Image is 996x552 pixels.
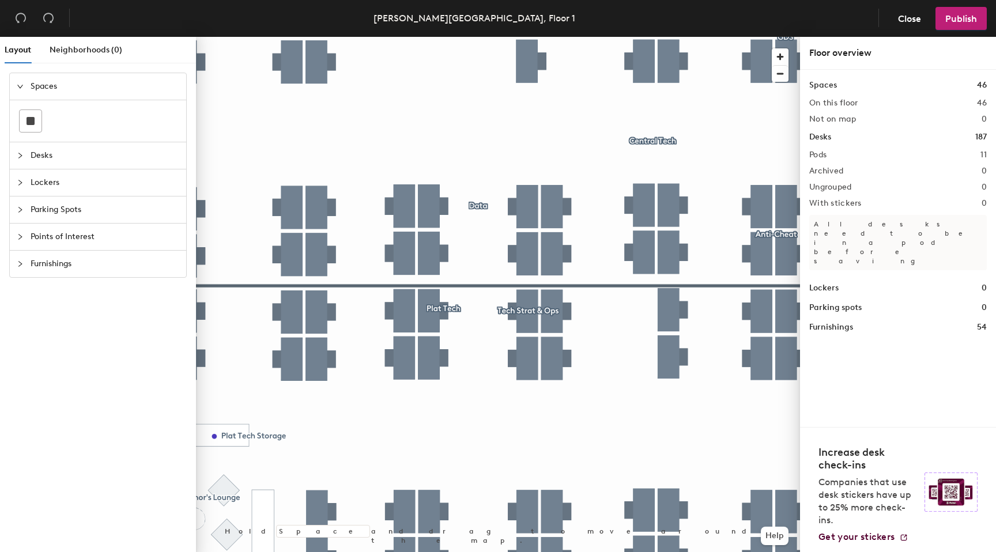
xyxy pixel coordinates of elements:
[975,131,987,143] h1: 187
[37,7,60,30] button: Redo (⌘ + ⇧ + Z)
[31,196,179,223] span: Parking Spots
[31,73,179,100] span: Spaces
[935,7,987,30] button: Publish
[373,11,575,25] div: [PERSON_NAME][GEOGRAPHIC_DATA], Floor 1
[17,179,24,186] span: collapsed
[982,115,987,124] h2: 0
[809,215,987,270] p: All desks need to be in a pod before saving
[818,446,918,471] h4: Increase desk check-ins
[982,199,987,208] h2: 0
[818,476,918,527] p: Companies that use desk stickers have up to 25% more check-ins.
[809,99,858,108] h2: On this floor
[982,183,987,192] h2: 0
[809,321,853,334] h1: Furnishings
[31,224,179,250] span: Points of Interest
[982,301,987,314] h1: 0
[50,45,122,55] span: Neighborhoods (0)
[809,131,831,143] h1: Desks
[809,183,852,192] h2: Ungrouped
[977,321,987,334] h1: 54
[809,301,862,314] h1: Parking spots
[809,199,862,208] h2: With stickers
[17,152,24,159] span: collapsed
[898,13,921,24] span: Close
[31,142,179,169] span: Desks
[925,472,978,512] img: Sticker logo
[31,169,179,196] span: Lockers
[9,7,32,30] button: Undo (⌘ + Z)
[761,527,788,545] button: Help
[31,251,179,277] span: Furnishings
[809,115,856,124] h2: Not on map
[809,150,827,160] h2: Pods
[888,7,931,30] button: Close
[982,282,987,294] h1: 0
[17,260,24,267] span: collapsed
[982,167,987,176] h2: 0
[818,531,908,543] a: Get your stickers
[977,99,987,108] h2: 46
[980,150,987,160] h2: 11
[809,282,839,294] h1: Lockers
[809,46,987,60] div: Floor overview
[17,206,24,213] span: collapsed
[809,79,837,92] h1: Spaces
[17,83,24,90] span: expanded
[5,45,31,55] span: Layout
[17,233,24,240] span: collapsed
[809,167,843,176] h2: Archived
[818,531,895,542] span: Get your stickers
[945,13,977,24] span: Publish
[977,79,987,92] h1: 46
